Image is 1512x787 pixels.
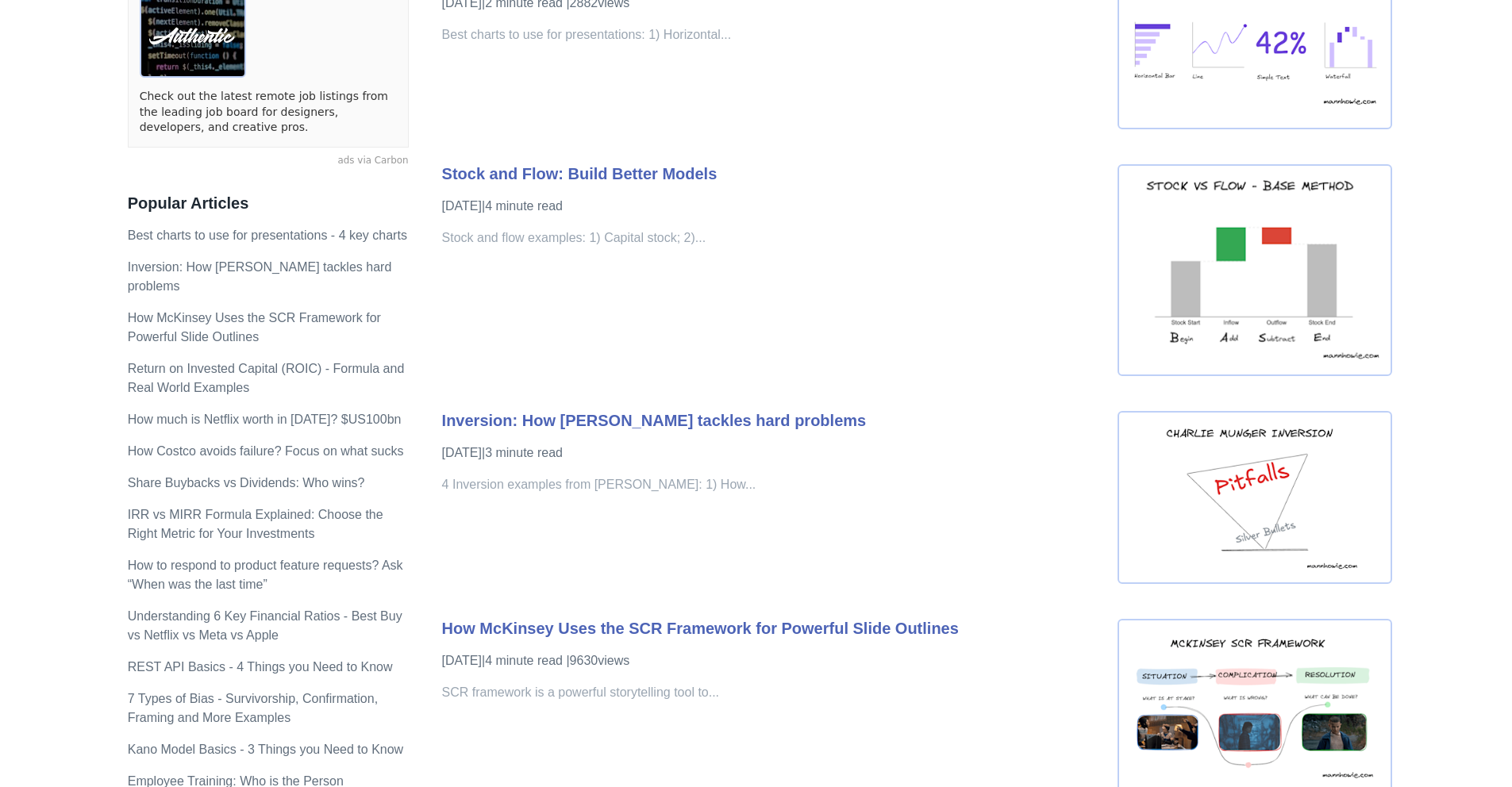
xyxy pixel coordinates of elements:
[442,683,1102,702] p: SCR framework is a powerful storytelling tool to...
[442,412,867,429] a: Inversion: How [PERSON_NAME] tackles hard problems
[442,651,1102,670] p: [DATE] | 4 minute read
[128,154,409,168] a: ads via Carbon
[140,89,397,136] a: Check out the latest remote job listings from the leading job board for designers, developers, an...
[442,228,1102,248] p: Stock and flow examples: 1) Capital stock; 2)...
[442,443,1102,463] p: [DATE] | 3 minute read
[442,25,1102,44] p: Best charts to use for presentations: 1) Horizontal...
[128,413,402,426] a: How much is Netflix worth in [DATE]? $US100bn
[442,475,1102,494] p: 4 Inversion examples from [PERSON_NAME]: 1) How...
[566,654,629,667] span: | 9630 views
[128,362,405,394] a: Return on Invested Capital (ROIC) - Formula and Real World Examples
[128,228,407,242] a: Best charts to use for presentations - 4 key charts
[442,197,1102,216] p: [DATE] | 4 minute read
[1118,164,1392,376] img: stock and flow
[128,194,409,213] h3: Popular Articles
[442,165,718,182] a: Stock and Flow: Build Better Models
[128,476,365,489] a: Share Buybacks vs Dividends: Who wins?
[128,444,404,458] a: How Costco avoids failure? Focus on what sucks
[128,660,393,674] a: REST API Basics - 4 Things you Need to Know
[128,559,403,591] a: How to respond to product feature requests? Ask “When was the last time”
[128,609,402,642] a: Understanding 6 Key Financial Ratios - Best Buy vs Netflix vs Meta vs Apple
[128,508,383,540] a: IRR vs MIRR Formula Explained: Choose the Right Metric for Your Investments
[442,620,959,637] a: How McKinsey Uses the SCR Framework for Powerful Slide Outlines
[128,311,381,344] a: How McKinsey Uses the SCR Framework for Powerful Slide Outlines
[128,692,378,724] a: 7 Types of Bias - Survivorship, Confirmation, Framing and More Examples
[128,743,403,756] a: Kano Model Basics - 3 Things you Need to Know
[128,260,392,293] a: Inversion: How [PERSON_NAME] tackles hard problems
[1118,411,1392,584] img: inversion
